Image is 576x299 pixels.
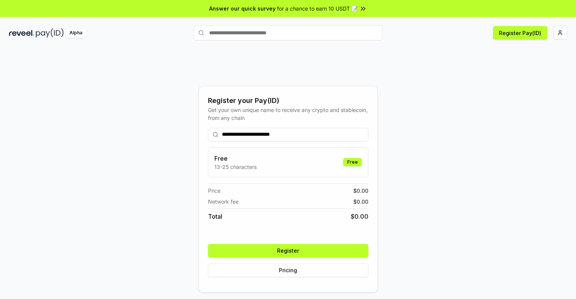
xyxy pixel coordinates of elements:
[351,212,368,221] span: $ 0.00
[208,106,368,122] div: Get your own unique name to receive any crypto and stablecoin, from any chain
[65,28,86,38] div: Alpha
[208,212,222,221] span: Total
[208,244,368,258] button: Register
[343,158,362,166] div: Free
[353,187,368,195] span: $ 0.00
[208,95,368,106] div: Register your Pay(ID)
[9,28,34,38] img: reveel_dark
[208,198,239,205] span: Network fee
[36,28,64,38] img: pay_id
[208,264,368,277] button: Pricing
[277,5,358,12] span: for a chance to earn 10 USDT 📝
[353,198,368,205] span: $ 0.00
[209,5,276,12] span: Answer our quick survey
[214,163,257,171] p: 13-25 characters
[214,154,257,163] h3: Free
[493,26,547,40] button: Register Pay(ID)
[208,187,220,195] span: Price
